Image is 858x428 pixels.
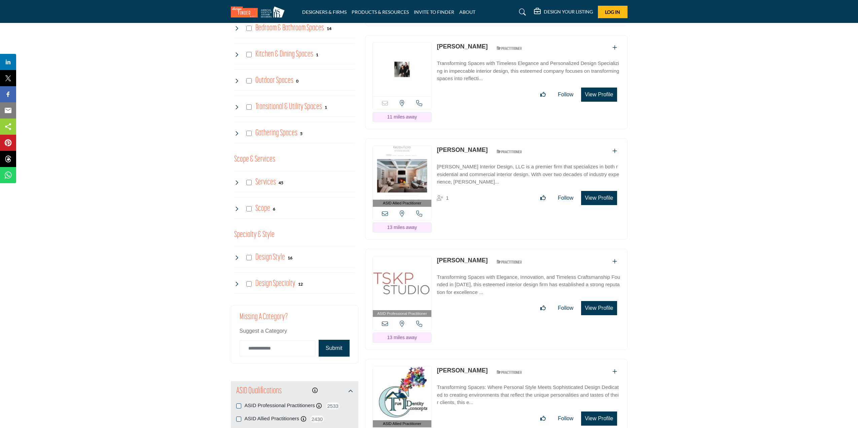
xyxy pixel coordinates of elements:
[544,9,593,15] h5: DESIGN YOUR LISTING
[612,148,617,154] a: Add To List
[581,411,617,426] button: View Profile
[437,56,620,83] a: Transforming Spaces with Timeless Elegance and Personalized Design Specializing in impeccable int...
[273,207,275,211] b: 6
[534,8,593,16] div: DESIGN YOUR LISTING
[352,9,409,15] a: PRODUCTS & RESOURCES
[536,191,550,205] button: Like listing
[255,203,270,215] h4: Scope: New build or renovation
[437,380,620,406] a: Transforming Spaces: Where Personal Style Meets Sophisticated Design Dedicated to creating enviro...
[300,130,302,136] div: 5 Results For Gathering Spaces
[437,42,488,51] p: Martha Gargano
[279,180,283,185] b: 45
[298,281,303,287] div: 12 Results For Design Specialty
[437,256,488,265] p: Jeannette O'Connell
[373,42,432,96] img: Martha Gargano
[373,256,432,310] img: Jeannette O'Connell
[325,104,327,110] div: 1 Results For Transitional & Utility Spaces
[612,45,617,51] a: Add To List
[327,25,331,31] div: 14 Results For Bedroom & Bathroom Spaces
[255,252,285,263] h4: Design Style: Styles that range from contemporary to Victorian to meet any aesthetic vision.
[446,195,449,201] span: 1
[536,301,550,315] button: Like listing
[231,6,288,18] img: Site Logo
[373,366,432,427] a: ASID Allied Practitioner
[236,417,241,422] input: ASID Allied Practitioners checkbox
[255,176,276,188] h4: Services: Interior and exterior spaces including lighting, layouts, furnishings, accessories, art...
[373,146,432,200] img: Kirsten Floyd
[279,179,283,186] div: 45 Results For Services
[494,44,524,52] img: ASID Qualified Practitioners Badge Icon
[234,153,275,166] button: Scope & Services
[437,257,488,264] a: [PERSON_NAME]
[236,385,282,397] h2: ASID Qualifications
[273,206,275,212] div: 6 Results For Scope
[312,387,318,395] div: Click to view information
[246,206,252,211] input: Select Scope checkbox
[581,301,617,315] button: View Profile
[383,200,421,206] span: ASID Allied Practitioner
[325,105,327,110] b: 1
[373,146,432,207] a: ASID Allied Practitioner
[246,180,252,185] input: Select Services checkbox
[612,369,617,374] a: Add To List
[246,131,252,136] input: Select Gathering Spaces checkbox
[288,255,292,261] div: 16 Results For Design Style
[246,281,252,287] input: Select Design Specialty checkbox
[296,78,298,84] div: 0 Results For Outdoor Spaces
[255,22,324,34] h4: Bedroom & Bathroom Spaces: Bedroom & Bathroom Spaces
[553,88,578,101] button: Follow
[387,225,417,230] span: 13 miles away
[437,194,449,202] div: Followers
[373,366,432,420] img: Tina Harvey
[255,101,322,113] h4: Transitional & Utility Spaces: Transitional & Utility Spaces
[234,229,275,241] button: Specialty & Style
[246,104,252,110] input: Select Transitional & Utility Spaces checkbox
[437,273,620,296] p: Transforming Spaces with Elegance, Innovation, and Timeless Craftsmanship Founded in [DATE], this...
[246,26,252,31] input: Select Bedroom & Bathroom Spaces checkbox
[255,278,295,290] h4: Design Specialty: Sustainable, accessible, health-promoting, neurodiverse-friendly, age-in-place,...
[598,6,628,18] button: Log In
[302,9,347,15] a: DESIGNERS & FIRMS
[437,43,488,50] a: [PERSON_NAME]
[437,60,620,83] p: Transforming Spaces with Timeless Elegance and Personalized Design Specializing in impeccable int...
[377,311,427,317] span: ASID Professional Practitioner
[240,340,315,356] input: Category Name
[612,259,617,264] a: Add To List
[414,9,454,15] a: INVITE TO FINDER
[494,147,524,156] img: ASID Qualified Practitioners Badge Icon
[512,7,530,18] a: Search
[296,79,298,84] b: 0
[312,388,318,393] a: Information about
[316,52,318,58] div: 1 Results For Kitchen & Dining Spaces
[387,114,417,120] span: 11 miles away
[327,26,331,31] b: 14
[437,366,488,375] p: Tina Harvey
[553,191,578,205] button: Follow
[437,367,488,374] a: [PERSON_NAME]
[298,282,303,287] b: 12
[245,415,299,423] label: ASID Allied Practitioners
[437,159,620,186] a: [PERSON_NAME] Interior Design, LLC is a premier firm that specializes in both residential and com...
[245,402,315,409] label: ASID Professional Practitioners
[437,269,620,296] a: Transforming Spaces with Elegance, Innovation, and Timeless Craftsmanship Founded in [DATE], this...
[383,421,421,427] span: ASID Allied Practitioner
[236,403,241,408] input: ASID Professional Practitioners checkbox
[605,9,620,15] span: Log In
[387,335,417,340] span: 13 miles away
[325,402,341,410] span: 2533
[581,88,617,102] button: View Profile
[255,48,313,60] h4: Kitchen & Dining Spaces: Kitchen & Dining Spaces
[437,163,620,186] p: [PERSON_NAME] Interior Design, LLC is a premier firm that specializes in both residential and com...
[246,78,252,84] input: Select Outdoor Spaces checkbox
[581,191,617,205] button: View Profile
[255,127,297,139] h4: Gathering Spaces: Gathering Spaces
[240,328,287,334] span: Suggest a Category
[373,256,432,317] a: ASID Professional Practitioner
[536,412,550,425] button: Like listing
[494,258,524,266] img: ASID Qualified Practitioners Badge Icon
[255,75,293,87] h4: Outdoor Spaces: Outdoor Spaces
[319,340,350,357] button: Submit
[553,412,578,425] button: Follow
